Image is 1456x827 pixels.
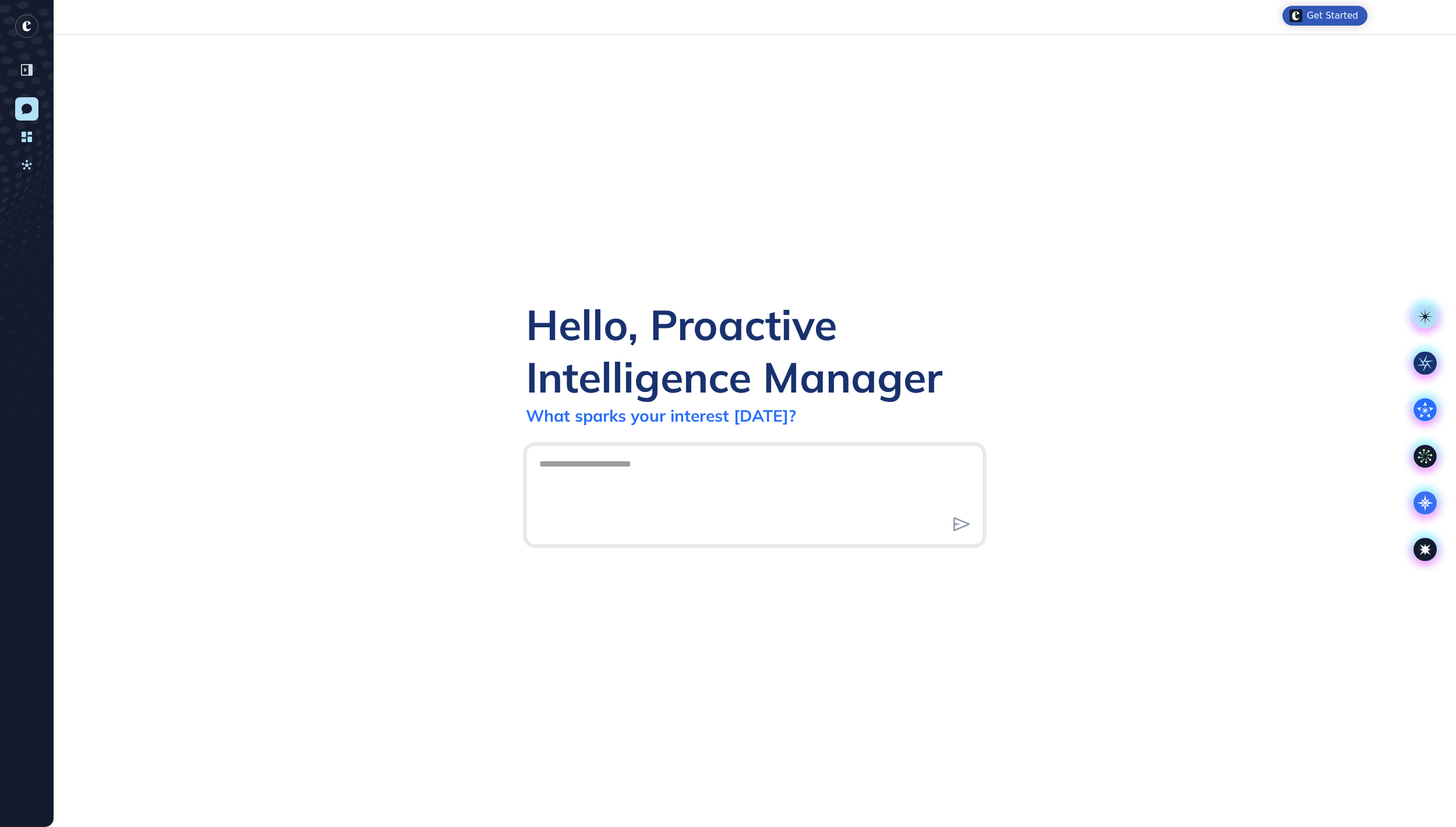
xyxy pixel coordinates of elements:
[526,405,796,426] div: What sparks your interest [DATE]?
[1307,10,1358,22] div: Get Started
[526,298,984,403] div: Hello, Proactive Intelligence Manager
[1289,9,1302,22] img: launcher-image-alternative-text
[1282,6,1367,26] div: Open Get Started checklist
[15,15,38,38] div: entrapeer-logo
